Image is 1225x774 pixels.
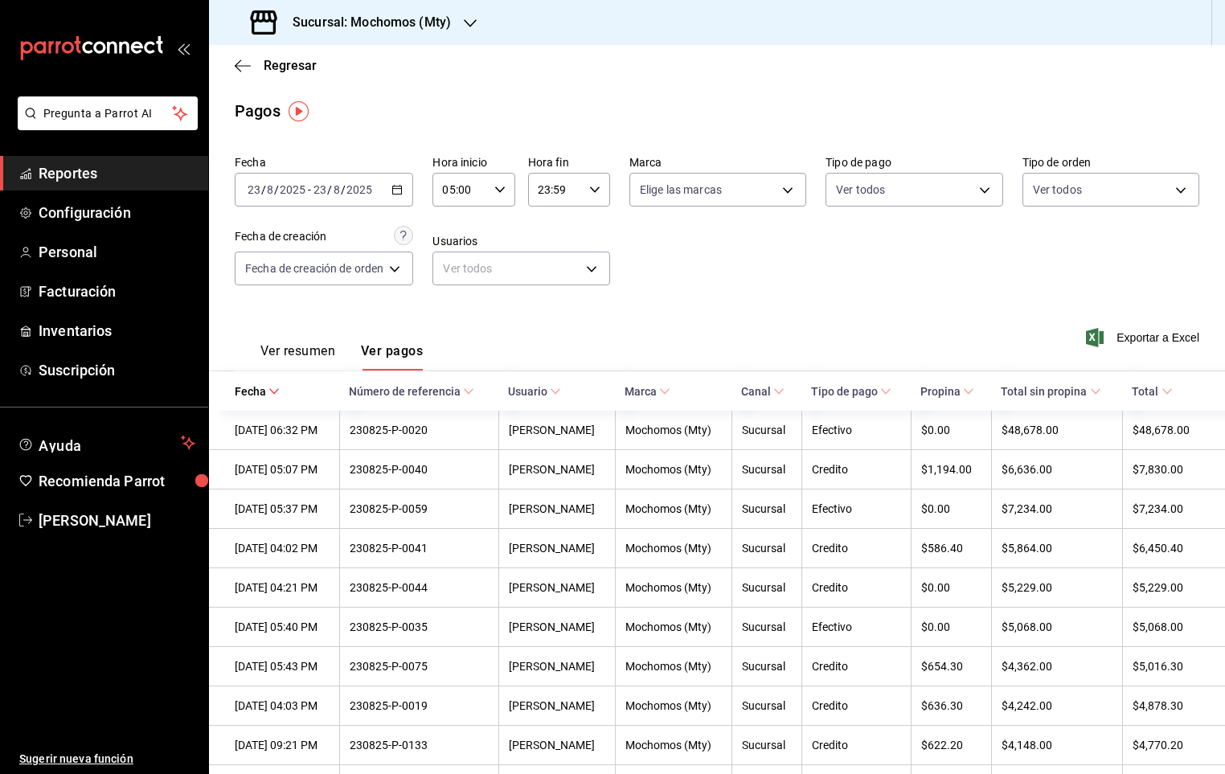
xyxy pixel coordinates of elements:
div: Efectivo [812,502,902,515]
div: Mochomos (Mty) [625,581,722,594]
div: [PERSON_NAME] [509,699,605,712]
div: Efectivo [812,424,902,436]
div: $7,830.00 [1133,463,1199,476]
span: Fecha [235,385,280,398]
div: $586.40 [921,542,981,555]
span: [PERSON_NAME] [39,510,195,531]
div: 230825-P-0035 [350,620,489,633]
span: Propina [920,385,974,398]
div: [DATE] 05:07 PM [235,463,330,476]
div: [DATE] 09:21 PM [235,739,330,751]
div: [DATE] 06:32 PM [235,424,330,436]
div: [PERSON_NAME] [509,660,605,673]
div: [PERSON_NAME] [509,502,605,515]
a: Pregunta a Parrot AI [11,117,198,133]
div: Credito [812,739,902,751]
div: [PERSON_NAME] [509,581,605,594]
div: Credito [812,463,902,476]
div: Mochomos (Mty) [625,660,722,673]
span: Recomienda Parrot [39,470,195,492]
div: Sucursal [742,699,792,712]
label: Hora inicio [432,157,514,168]
div: $4,242.00 [1002,699,1112,712]
span: Facturación [39,281,195,302]
div: Sucursal [742,542,792,555]
label: Hora fin [528,157,610,168]
div: $1,194.00 [921,463,981,476]
div: Credito [812,542,902,555]
div: Efectivo [812,620,902,633]
span: Ver todos [836,182,885,198]
div: Mochomos (Mty) [625,463,722,476]
span: Ayuda [39,433,174,453]
span: Total sin propina [1001,385,1100,398]
button: Regresar [235,58,317,73]
span: Reportes [39,162,195,184]
div: [DATE] 05:43 PM [235,660,330,673]
div: Mochomos (Mty) [625,699,722,712]
div: $6,636.00 [1002,463,1112,476]
div: Mochomos (Mty) [625,739,722,751]
div: $4,878.30 [1133,699,1199,712]
input: -- [333,183,341,196]
div: 230825-P-0040 [350,463,489,476]
div: Sucursal [742,581,792,594]
div: [PERSON_NAME] [509,463,605,476]
input: -- [266,183,274,196]
span: Canal [741,385,785,398]
div: Sucursal [742,739,792,751]
span: Usuario [508,385,561,398]
div: [PERSON_NAME] [509,542,605,555]
span: Sugerir nueva función [19,751,195,768]
div: $6,450.40 [1133,542,1199,555]
span: Suscripción [39,359,195,381]
div: $0.00 [921,424,981,436]
span: / [327,183,332,196]
div: $48,678.00 [1133,424,1199,436]
span: / [261,183,266,196]
button: Ver resumen [260,343,335,371]
span: Marca [625,385,670,398]
div: $0.00 [921,581,981,594]
span: Pregunta a Parrot AI [43,105,173,122]
span: Elige las marcas [640,182,722,198]
div: Credito [812,581,902,594]
div: $5,068.00 [1002,620,1112,633]
div: $654.30 [921,660,981,673]
img: Tooltip marker [289,101,309,121]
div: Mochomos (Mty) [625,620,722,633]
div: $5,229.00 [1002,581,1112,594]
div: [PERSON_NAME] [509,424,605,436]
label: Marca [629,157,806,168]
div: Mochomos (Mty) [625,542,722,555]
label: Tipo de pago [826,157,1002,168]
div: $4,770.20 [1133,739,1199,751]
label: Fecha [235,157,413,168]
div: $5,864.00 [1002,542,1112,555]
span: Inventarios [39,320,195,342]
div: Mochomos (Mty) [625,424,722,436]
span: - [308,183,311,196]
div: $0.00 [921,502,981,515]
span: Total [1132,385,1172,398]
div: Fecha de creación [235,228,326,245]
div: $5,016.30 [1133,660,1199,673]
div: Sucursal [742,620,792,633]
input: -- [247,183,261,196]
div: Pagos [235,99,281,123]
button: Pregunta a Parrot AI [18,96,198,130]
span: Tipo de pago [811,385,891,398]
div: $4,362.00 [1002,660,1112,673]
div: $7,234.00 [1133,502,1199,515]
div: $5,229.00 [1133,581,1199,594]
span: Fecha de creación de orden [245,260,383,276]
div: [DATE] 04:03 PM [235,699,330,712]
div: $7,234.00 [1002,502,1112,515]
div: Sucursal [742,502,792,515]
div: $48,678.00 [1002,424,1112,436]
h3: Sucursal: Mochomos (Mty) [280,13,451,32]
label: Tipo de orden [1022,157,1199,168]
button: Exportar a Excel [1089,328,1199,347]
